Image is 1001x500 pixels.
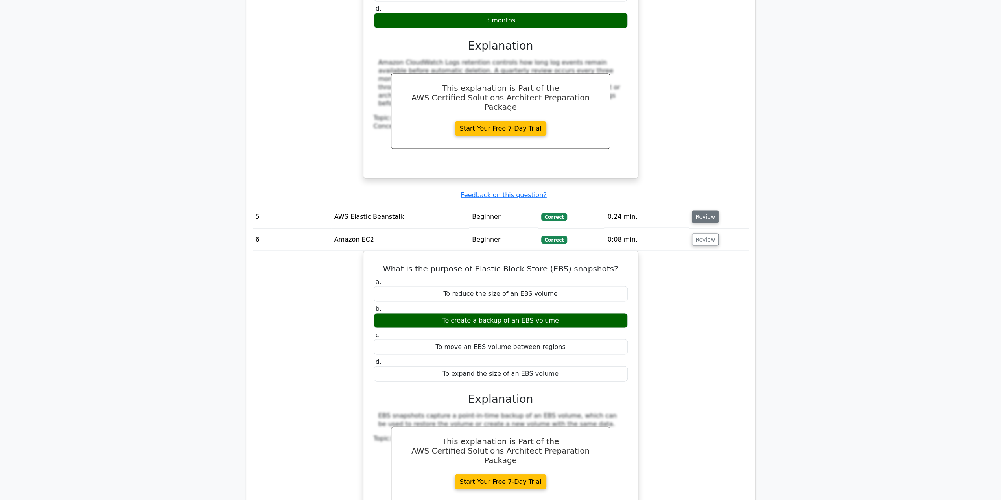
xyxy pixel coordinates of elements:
span: b. [376,305,382,312]
td: 6 [253,229,331,251]
span: a. [376,278,382,286]
td: 0:08 min. [604,229,689,251]
div: To move an EBS volume between regions [374,339,628,355]
button: Review [692,211,719,223]
td: Beginner [469,229,538,251]
div: To create a backup of an EBS volume [374,313,628,328]
td: Amazon EC2 [331,229,469,251]
a: Start Your Free 7-Day Trial [455,474,547,489]
h3: Explanation [378,39,623,53]
div: Concept: [374,122,628,131]
h5: What is the purpose of Elastic Block Store (EBS) snapshots? [373,264,629,273]
td: 5 [253,206,331,228]
td: Beginner [469,206,538,228]
a: Start Your Free 7-Day Trial [455,121,547,136]
div: Amazon CloudWatch Logs retention controls how long log events remain available before automatic d... [378,59,623,108]
div: Topic: [374,435,628,443]
button: Review [692,234,719,246]
h3: Explanation [378,393,623,406]
span: Correct [541,236,567,244]
div: To expand the size of an EBS volume [374,366,628,382]
span: d. [376,358,382,365]
td: AWS Elastic Beanstalk [331,206,469,228]
div: To reduce the size of an EBS volume [374,286,628,302]
div: EBS snapshots capture a point-in-time backup of an EBS volume, which can be used to restore the v... [378,412,623,428]
span: d. [376,5,382,12]
div: Topic: [374,114,628,122]
a: Feedback on this question? [461,191,546,199]
td: 0:24 min. [604,206,689,228]
span: c. [376,331,381,339]
span: Correct [541,213,567,221]
div: 3 months [374,13,628,28]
